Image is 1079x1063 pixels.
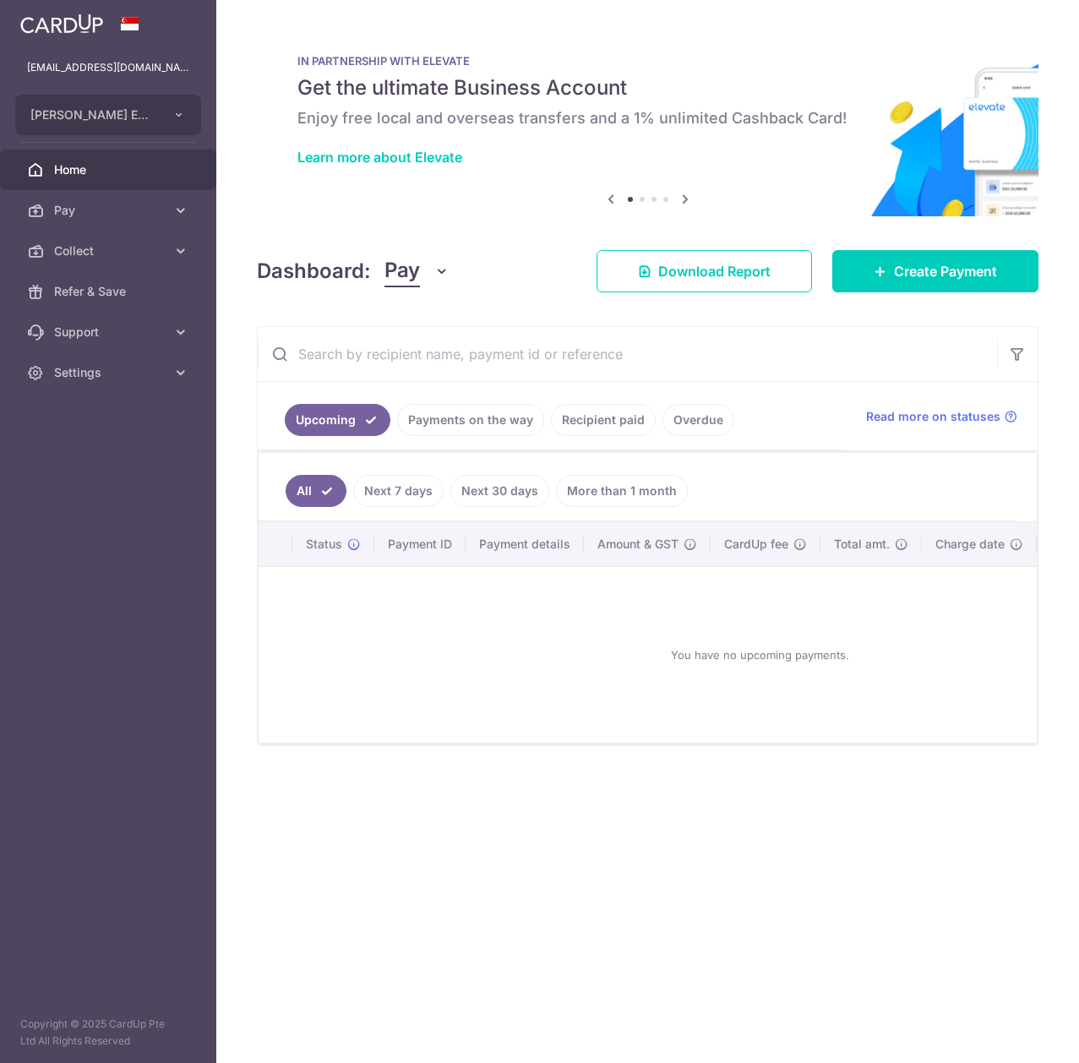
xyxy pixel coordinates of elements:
a: Read more on statuses [866,408,1017,425]
img: Renovation banner [257,27,1038,216]
h4: Dashboard: [257,256,371,286]
img: CardUp [20,14,103,34]
a: Payments on the way [397,404,544,436]
span: Pay [384,255,420,287]
a: Upcoming [285,404,390,436]
span: Download Report [658,261,771,281]
a: More than 1 month [556,475,688,507]
span: Create Payment [894,261,997,281]
input: Search by recipient name, payment id or reference [258,327,997,381]
span: Total amt. [834,536,890,553]
p: IN PARTNERSHIP WITH ELEVATE [297,54,998,68]
h5: Get the ultimate Business Account [297,74,998,101]
a: Recipient paid [551,404,656,436]
a: Create Payment [832,250,1038,292]
a: Next 7 days [353,475,444,507]
span: Status [306,536,342,553]
button: [PERSON_NAME] EYE CARE PTE. LTD. [15,95,201,135]
p: [EMAIL_ADDRESS][DOMAIN_NAME] [27,59,189,76]
th: Payment details [466,522,584,566]
span: Amount & GST [597,536,678,553]
a: Next 30 days [450,475,549,507]
button: Pay [384,255,450,287]
span: Support [54,324,166,341]
a: Learn more about Elevate [297,149,462,166]
a: Overdue [662,404,734,436]
a: All [286,475,346,507]
span: Home [54,161,166,178]
span: Charge date [935,536,1005,553]
a: Download Report [597,250,812,292]
th: Payment ID [374,522,466,566]
span: [PERSON_NAME] EYE CARE PTE. LTD. [30,106,155,123]
span: Pay [54,202,166,219]
span: Refer & Save [54,283,166,300]
span: Settings [54,364,166,381]
span: Collect [54,243,166,259]
h6: Enjoy free local and overseas transfers and a 1% unlimited Cashback Card! [297,108,998,128]
span: Read more on statuses [866,408,1000,425]
span: CardUp fee [724,536,788,553]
